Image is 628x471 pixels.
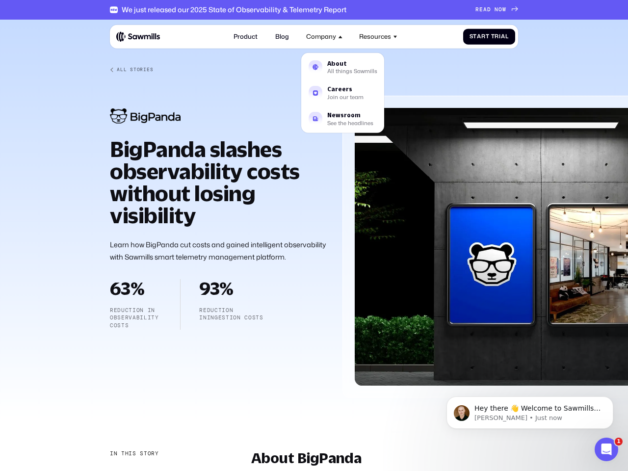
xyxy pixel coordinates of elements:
[270,28,293,45] a: Blog
[470,33,473,40] span: S
[615,438,623,445] span: 1
[499,33,501,40] span: i
[495,6,498,13] span: N
[229,28,262,45] a: Product
[306,33,336,40] div: Company
[301,28,347,45] div: Company
[110,238,327,264] p: Learn how BigPanda cut costs and gained intelligent observability with Sawmills smart telemetry m...
[327,112,373,118] div: Newsroom
[486,33,490,40] span: t
[327,60,377,66] div: About
[304,81,382,105] a: CareersJoin our team
[117,67,153,73] div: All Stories
[110,279,161,297] h2: 63%
[432,376,628,445] iframe: Intercom notifications message
[110,307,161,330] p: Reduction in observability costs
[304,107,382,131] a: NewsroomSee the headlines
[327,120,373,125] div: See the headlines
[304,55,382,79] a: AboutAll things Sawmills
[110,67,518,73] a: All Stories
[495,33,499,40] span: r
[498,6,502,13] span: O
[481,33,486,40] span: r
[327,86,364,92] div: Careers
[251,450,518,466] h2: About BigPanda
[355,28,402,45] div: Resources
[473,33,477,40] span: t
[491,33,495,40] span: T
[110,138,327,226] h1: BigPanda slashes observability costs without losing visibility
[122,5,346,14] div: We just released our 2025 State of Observability & Telemetry Report
[463,28,515,45] a: StartTrial
[327,69,377,74] div: All things Sawmills
[595,438,618,461] iframe: Intercom live chat
[475,6,479,13] span: R
[502,6,506,13] span: W
[359,33,391,40] div: Resources
[327,94,364,99] div: Join our team
[505,33,509,40] span: l
[110,450,159,458] div: In this story
[475,6,518,13] a: READNOW
[477,33,481,40] span: a
[483,6,487,13] span: A
[501,33,505,40] span: a
[199,279,263,297] h2: 93%
[487,6,491,13] span: D
[479,6,483,13] span: E
[199,307,263,322] p: reduction iningestion costs
[301,45,384,133] nav: Company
